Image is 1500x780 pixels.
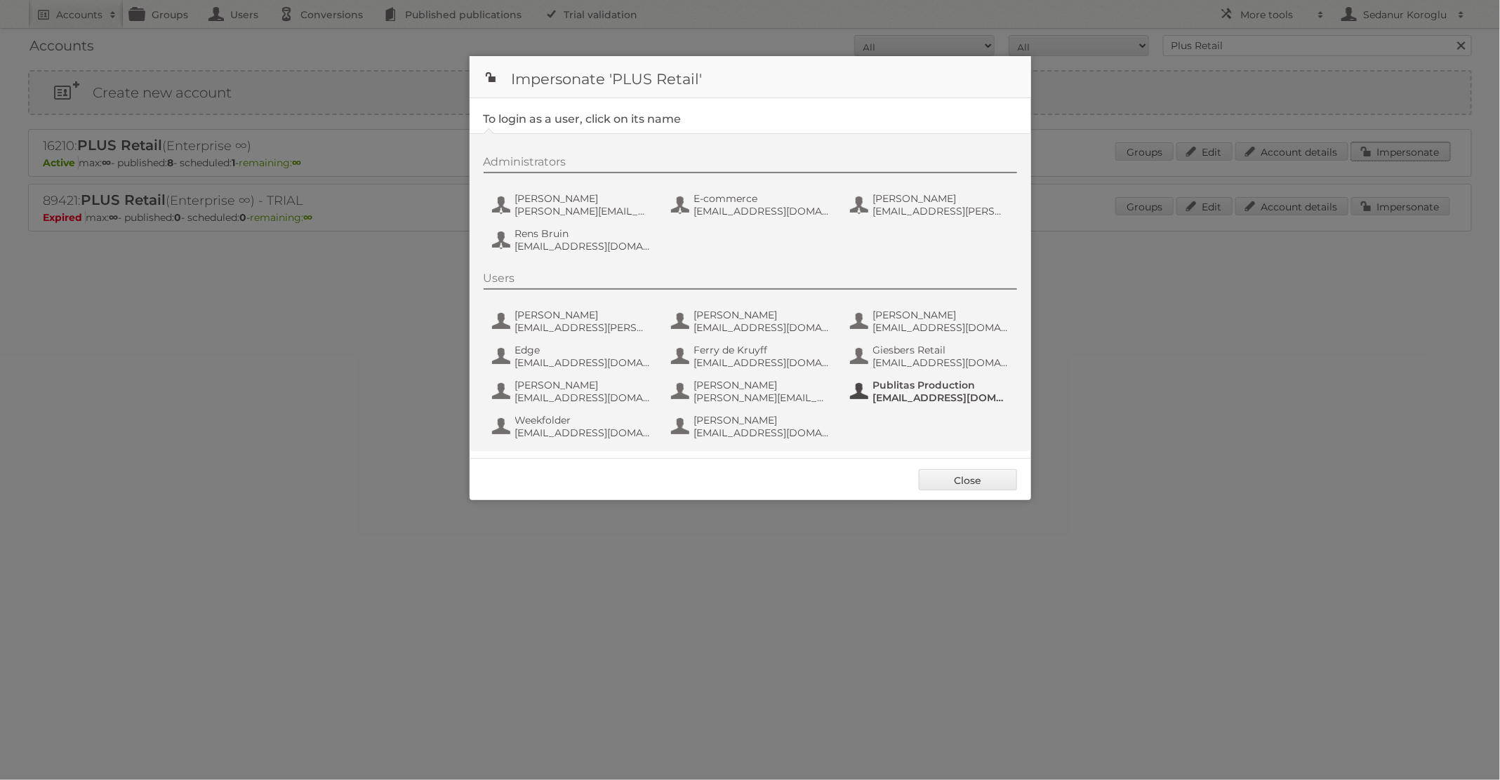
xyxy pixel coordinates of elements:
[515,426,651,439] span: [EMAIL_ADDRESS][DOMAIN_NAME]
[694,356,830,369] span: [EMAIL_ADDRESS][DOMAIN_NAME]
[484,112,682,126] legend: To login as a user, click on its name
[670,342,835,370] button: Ferry de Kruyff [EMAIL_ADDRESS][DOMAIN_NAME]
[873,192,1009,205] span: [PERSON_NAME]
[694,309,830,321] span: [PERSON_NAME]
[919,469,1017,490] a: Close
[515,227,651,240] span: Rens Bruin
[515,192,651,205] span: [PERSON_NAME]
[515,391,651,404] span: [EMAIL_ADDRESS][DOMAIN_NAME]
[515,344,651,356] span: Edge
[694,321,830,334] span: [EMAIL_ADDRESS][DOMAIN_NAME]
[515,205,651,217] span: [PERSON_NAME][EMAIL_ADDRESS][DOMAIN_NAME]
[491,226,656,254] button: Rens Bruin [EMAIL_ADDRESS][DOMAIN_NAME]
[491,377,656,405] button: [PERSON_NAME] [EMAIL_ADDRESS][DOMAIN_NAME]
[849,307,1014,335] button: [PERSON_NAME] [EMAIL_ADDRESS][DOMAIN_NAME]
[694,426,830,439] span: [EMAIL_ADDRESS][DOMAIN_NAME]
[515,240,651,253] span: [EMAIL_ADDRESS][DOMAIN_NAME]
[694,414,830,426] span: [PERSON_NAME]
[873,391,1009,404] span: [EMAIL_ADDRESS][DOMAIN_NAME]
[491,191,656,219] button: [PERSON_NAME] [PERSON_NAME][EMAIL_ADDRESS][DOMAIN_NAME]
[873,344,1009,356] span: Giesbers Retail
[873,356,1009,369] span: [EMAIL_ADDRESS][DOMAIN_NAME]
[670,307,835,335] button: [PERSON_NAME] [EMAIL_ADDRESS][DOMAIN_NAME]
[694,205,830,217] span: [EMAIL_ADDRESS][DOMAIN_NAME]
[515,379,651,391] span: [PERSON_NAME]
[694,344,830,356] span: Ferry de Kruyff
[873,309,1009,321] span: [PERSON_NAME]
[484,155,1017,173] div: Administrators
[515,309,651,321] span: [PERSON_NAME]
[873,321,1009,334] span: [EMAIL_ADDRESS][DOMAIN_NAME]
[491,342,656,370] button: Edge [EMAIL_ADDRESS][DOMAIN_NAME]
[484,271,1017,290] div: Users
[670,377,835,405] button: [PERSON_NAME] [PERSON_NAME][EMAIL_ADDRESS][DOMAIN_NAME]
[849,191,1014,219] button: [PERSON_NAME] [EMAIL_ADDRESS][PERSON_NAME][DOMAIN_NAME]
[849,342,1014,370] button: Giesbers Retail [EMAIL_ADDRESS][DOMAIN_NAME]
[491,412,656,441] button: Weekfolder [EMAIL_ADDRESS][DOMAIN_NAME]
[670,191,835,219] button: E-commerce [EMAIL_ADDRESS][DOMAIN_NAME]
[515,321,651,334] span: [EMAIL_ADDRESS][PERSON_NAME][DOMAIN_NAME]
[491,307,656,335] button: [PERSON_NAME] [EMAIL_ADDRESS][PERSON_NAME][DOMAIN_NAME]
[515,356,651,369] span: [EMAIL_ADDRESS][DOMAIN_NAME]
[849,377,1014,405] button: Publitas Production [EMAIL_ADDRESS][DOMAIN_NAME]
[694,379,830,391] span: [PERSON_NAME]
[515,414,651,426] span: Weekfolder
[873,205,1009,217] span: [EMAIL_ADDRESS][PERSON_NAME][DOMAIN_NAME]
[873,379,1009,391] span: Publitas Production
[694,192,830,205] span: E-commerce
[470,56,1031,98] h1: Impersonate 'PLUS Retail'
[694,391,830,404] span: [PERSON_NAME][EMAIL_ADDRESS][DOMAIN_NAME]
[670,412,835,441] button: [PERSON_NAME] [EMAIL_ADDRESS][DOMAIN_NAME]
